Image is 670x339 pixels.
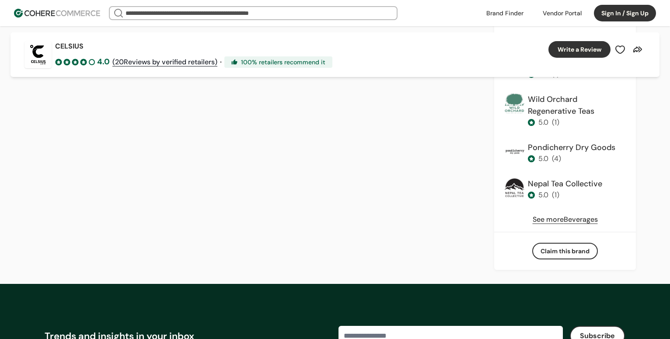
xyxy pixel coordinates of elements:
[533,214,598,225] a: See moreBeverages
[501,90,629,135] a: Brand PhotoWild Orchard Regenerative Teas5.0(1)
[528,94,625,117] div: Wild Orchard Regenerative Teas
[528,178,602,190] div: Nepal Tea Collective
[55,41,84,52] h2: CELSIUS
[538,190,548,200] div: 5.0
[538,117,548,128] div: 5.0
[97,56,110,68] span: 4.0
[501,175,629,207] a: Brand PhotoNepal Tea Collective5.0(1)
[532,243,598,259] button: Claim this brand
[552,154,561,164] div: ( 4 )
[14,9,100,17] img: Cohere Logo
[538,154,548,164] div: 5.0
[501,138,629,171] a: Brand PhotoPondicherry Dry Goods5.0(4)
[548,41,611,58] button: Write a Review
[505,142,524,161] img: Brand Photo
[552,190,559,200] div: ( 1 )
[528,142,615,154] div: Pondicherry Dry Goods
[594,5,656,21] button: Sign In / Sign Up
[505,94,524,113] img: Brand Photo
[505,178,524,198] img: Brand Photo
[112,57,217,67] a: (20Reviews by verified retailers)
[224,56,332,68] div: 100 % retailers recommend it
[220,57,222,67] span: ·
[24,41,52,68] img: Brand Photo
[552,117,559,128] div: ( 1 )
